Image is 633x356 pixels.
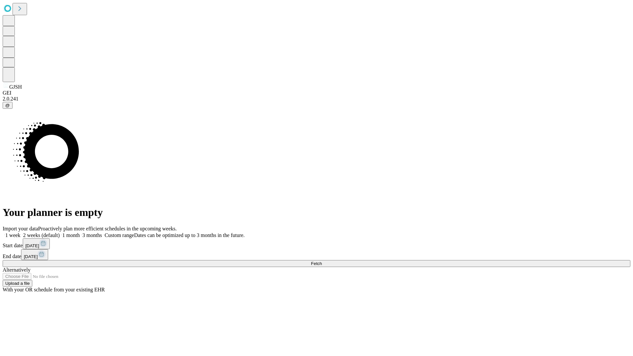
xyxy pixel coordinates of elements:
span: 1 month [62,232,80,238]
span: Fetch [311,261,322,266]
button: [DATE] [23,238,50,249]
button: @ [3,102,13,109]
span: 1 week [5,232,20,238]
div: GEI [3,90,630,96]
span: Import your data [3,226,38,231]
span: [DATE] [24,254,38,259]
button: Upload a file [3,280,32,287]
span: @ [5,103,10,108]
span: Dates can be optimized up to 3 months in the future. [134,232,245,238]
span: Custom range [105,232,134,238]
h1: Your planner is empty [3,206,630,219]
span: Proactively plan more efficient schedules in the upcoming weeks. [38,226,177,231]
div: 2.0.241 [3,96,630,102]
span: GJSH [9,84,22,90]
span: 3 months [82,232,102,238]
span: 2 weeks (default) [23,232,60,238]
span: [DATE] [25,243,39,248]
button: [DATE] [21,249,48,260]
button: Fetch [3,260,630,267]
div: End date [3,249,630,260]
span: Alternatively [3,267,30,273]
span: With your OR schedule from your existing EHR [3,287,105,292]
div: Start date [3,238,630,249]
